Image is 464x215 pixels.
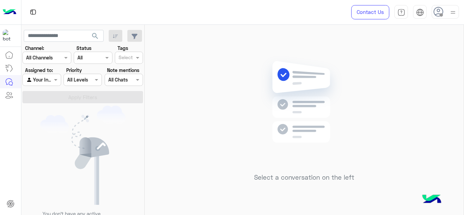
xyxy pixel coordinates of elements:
[255,56,353,168] img: no messages
[254,174,354,181] h5: Select a conversation on the left
[3,5,16,19] img: Logo
[91,32,99,40] span: search
[394,5,408,19] a: tab
[351,5,389,19] a: Contact Us
[22,91,143,103] button: Apply Filters
[3,30,15,42] img: 317874714732967
[40,106,126,205] img: empty users
[66,67,82,74] label: Priority
[25,67,53,74] label: Assigned to:
[107,67,139,74] label: Note mentions
[118,44,128,52] label: Tags
[449,8,457,17] img: profile
[118,54,133,62] div: Select
[416,8,424,16] img: tab
[87,30,104,44] button: search
[420,188,444,212] img: hulul-logo.png
[76,44,91,52] label: Status
[25,44,44,52] label: Channel:
[29,8,37,16] img: tab
[397,8,405,16] img: tab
